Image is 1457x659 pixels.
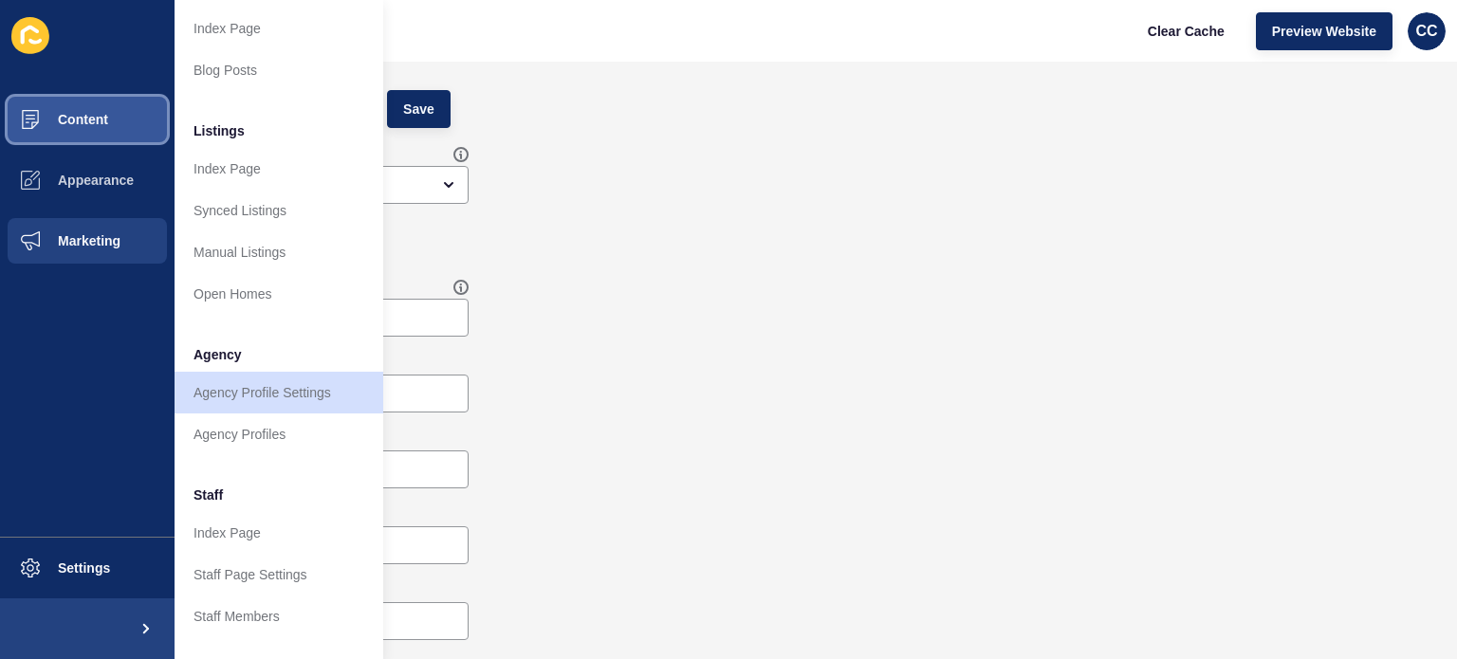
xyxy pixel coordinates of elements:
button: Clear Cache [1132,12,1241,50]
span: Agency [194,345,242,364]
a: Manual Listings [175,231,383,273]
a: Staff Page Settings [175,554,383,595]
a: Index Page [175,512,383,554]
a: Index Page [175,8,383,49]
a: Synced Listings [175,190,383,231]
span: Staff [194,485,223,504]
a: Open Homes [175,273,383,315]
span: Save [403,100,434,119]
span: Listings [194,121,245,140]
a: Agency Profiles [175,413,383,455]
button: Save [387,90,451,128]
a: Index Page [175,148,383,190]
span: Clear Cache [1148,22,1225,41]
span: Preview Website [1272,22,1376,41]
a: Staff Members [175,595,383,637]
span: CC [1415,22,1437,41]
a: Blog Posts [175,49,383,91]
a: Agency Profile Settings [175,372,383,413]
button: Preview Website [1256,12,1392,50]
